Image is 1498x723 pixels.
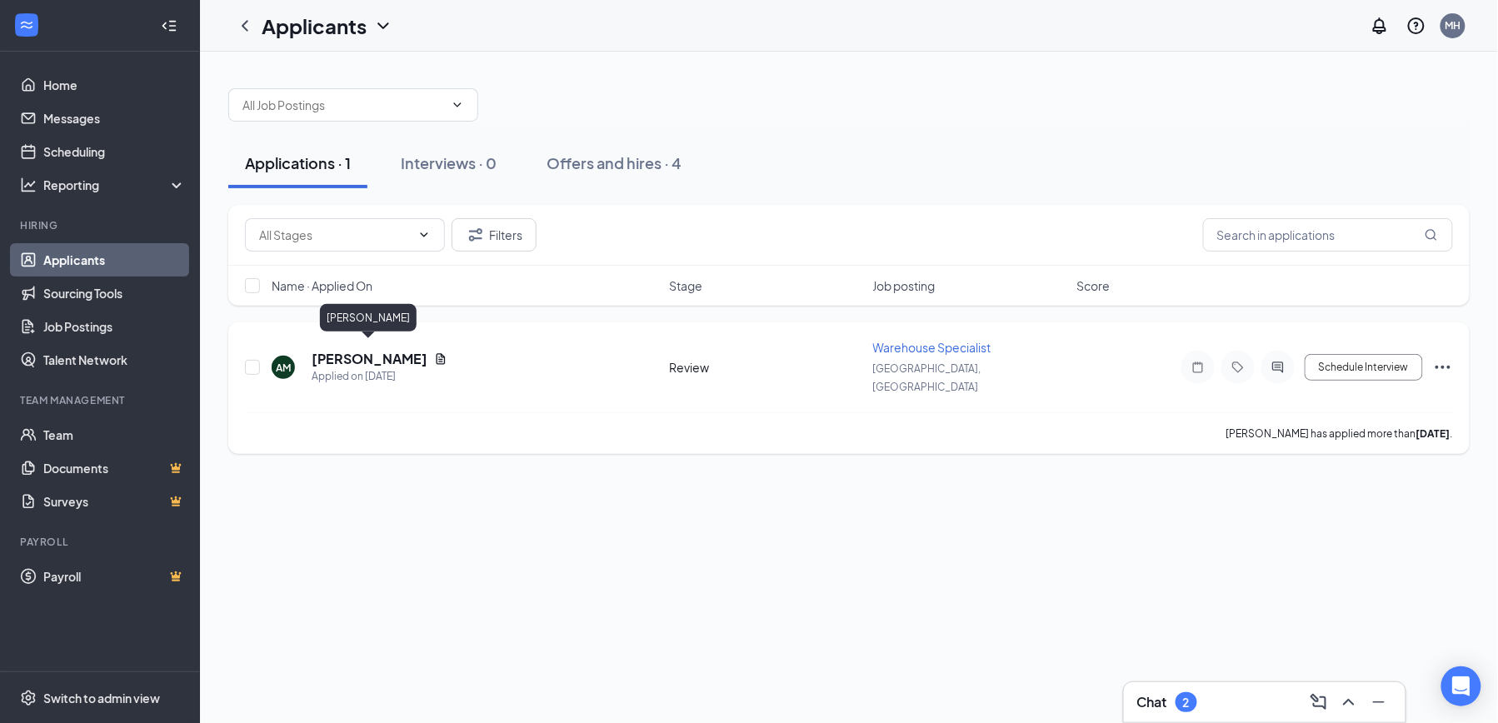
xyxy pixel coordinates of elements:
svg: Tag [1228,361,1248,374]
svg: Settings [20,690,37,706]
div: Offers and hires · 4 [547,152,682,173]
a: Applicants [43,243,186,277]
div: 2 [1183,696,1190,710]
svg: ActiveChat [1268,361,1288,374]
svg: ChevronDown [417,228,431,242]
div: Team Management [20,393,182,407]
div: Hiring [20,218,182,232]
input: All Job Postings [242,96,444,114]
input: All Stages [259,226,411,244]
button: Filter Filters [452,218,537,252]
div: Payroll [20,535,182,549]
div: Interviews · 0 [401,152,497,173]
a: Scheduling [43,135,186,168]
span: Name · Applied On [272,277,372,294]
div: AM [276,361,291,375]
a: Job Postings [43,310,186,343]
a: Sourcing Tools [43,277,186,310]
span: [GEOGRAPHIC_DATA], [GEOGRAPHIC_DATA] [873,362,981,393]
svg: ChevronUp [1339,692,1359,712]
input: Search in applications [1203,218,1453,252]
h5: [PERSON_NAME] [312,350,427,368]
svg: Note [1188,361,1208,374]
a: SurveysCrown [43,485,186,518]
button: ChevronUp [1336,689,1362,716]
a: Team [43,418,186,451]
svg: ChevronDown [373,16,393,36]
div: Applied on [DATE] [312,368,447,385]
h1: Applicants [262,12,367,40]
svg: ChevronDown [451,98,464,112]
svg: Ellipses [1433,357,1453,377]
button: ComposeMessage [1306,689,1332,716]
div: Reporting [43,177,187,193]
svg: Document [434,352,447,366]
div: Applications · 1 [245,152,351,173]
a: DocumentsCrown [43,451,186,485]
a: Messages [43,102,186,135]
svg: ComposeMessage [1309,692,1329,712]
svg: ChevronLeft [235,16,255,36]
svg: Minimize [1369,692,1389,712]
svg: QuestionInfo [1406,16,1426,36]
b: [DATE] [1416,427,1451,440]
button: Schedule Interview [1305,354,1423,381]
span: Warehouse Specialist [873,340,991,355]
p: [PERSON_NAME] has applied more than . [1226,426,1453,441]
svg: Analysis [20,177,37,193]
span: Score [1076,277,1110,294]
div: Switch to admin view [43,690,160,706]
svg: Filter [466,225,486,245]
button: Minimize [1366,689,1392,716]
svg: Collapse [161,17,177,34]
a: PayrollCrown [43,560,186,593]
div: Open Intercom Messenger [1441,666,1481,706]
svg: WorkstreamLogo [18,17,35,33]
span: Stage [669,277,702,294]
svg: Notifications [1370,16,1390,36]
svg: MagnifyingGlass [1425,228,1438,242]
div: MH [1446,18,1461,32]
a: Talent Network [43,343,186,376]
span: Job posting [873,277,936,294]
a: Home [43,68,186,102]
h3: Chat [1137,693,1167,711]
div: [PERSON_NAME] [320,304,417,332]
div: Review [669,359,863,376]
